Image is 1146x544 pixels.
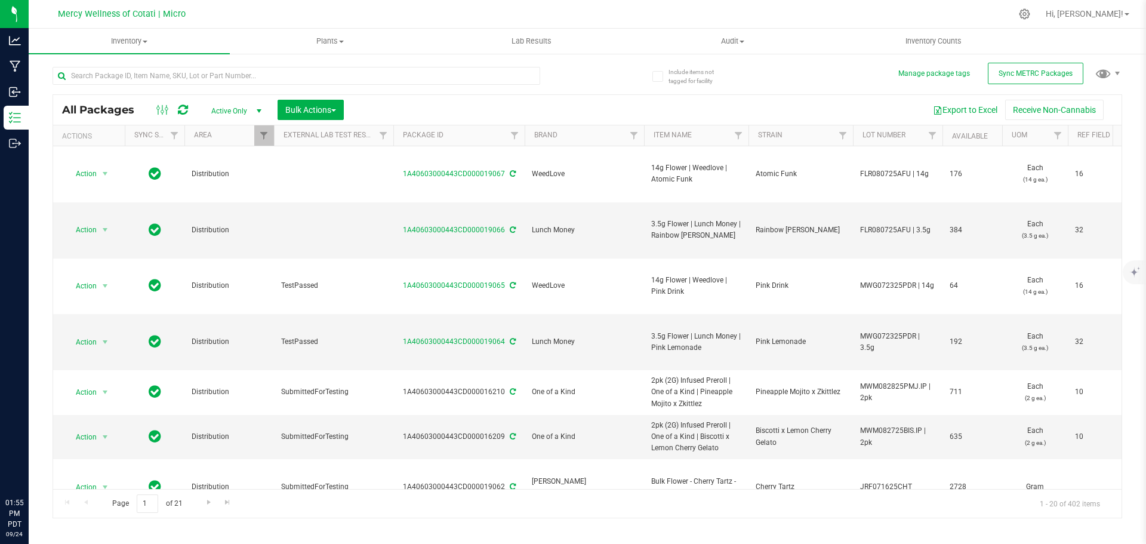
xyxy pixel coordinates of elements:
[149,222,161,238] span: In Sync
[1009,437,1061,448] p: (2 g ea.)
[756,425,846,448] span: Biscotti x Lemon Cherry Gelato
[1030,494,1110,512] span: 1 - 20 of 402 items
[532,280,637,291] span: WeedLove
[654,131,692,139] a: Item Name
[1009,219,1061,241] span: Each
[431,29,632,54] a: Lab Results
[756,386,846,398] span: Pineapple Mojito x Zkittlez
[534,131,557,139] a: Brand
[285,105,336,115] span: Bulk Actions
[862,131,905,139] a: Lot Number
[403,337,505,346] a: 1A40603000443CD000019064
[651,162,741,185] span: 14g Flower | Weedlove | Atomic Funk
[1009,286,1061,297] p: (14 g ea.)
[651,420,741,454] span: 2pk (2G) Infused Preroll | One of a Kind | Biscotti x Lemon Cherry Gelato
[230,36,430,47] span: Plants
[192,225,267,236] span: Distribution
[508,281,516,290] span: Sync from Compliance System
[1005,100,1104,120] button: Receive Non-Cannabis
[508,482,516,491] span: Sync from Compliance System
[53,67,540,85] input: Search Package ID, Item Name, SKU, Lot or Part Number...
[925,100,1005,120] button: Export to Excel
[149,333,161,350] span: In Sync
[860,425,935,448] span: MWM082725BIS.IP | 2pk
[403,226,505,234] a: 1A40603000443CD000019066
[860,331,935,354] span: MWG072325PDR | 3.5g
[756,168,846,180] span: Atomic Funk
[165,125,184,146] a: Filter
[668,67,728,85] span: Include items not tagged for facility
[508,432,516,441] span: Sync from Compliance System
[281,336,386,348] span: TestPassed
[149,428,161,445] span: In Sync
[281,481,386,493] span: SubmittedForTesting
[98,429,113,445] span: select
[278,100,344,120] button: Bulk Actions
[281,386,386,398] span: SubmittedForTesting
[9,60,21,72] inline-svg: Manufacturing
[651,219,741,241] span: 3.5g Flower | Lunch Money | Rainbow [PERSON_NAME]
[62,103,146,116] span: All Packages
[756,225,846,236] span: Rainbow [PERSON_NAME]
[403,281,505,290] a: 1A40603000443CD000019065
[1009,392,1061,404] p: (2 g ea.)
[532,168,637,180] span: WeedLove
[632,29,833,54] a: Audit
[651,476,741,499] span: Bulk Flower - Cherry Tartz - JRF
[149,383,161,400] span: In Sync
[532,336,637,348] span: Lunch Money
[1009,162,1061,185] span: Each
[65,334,97,351] span: Action
[1046,9,1123,19] span: Hi, [PERSON_NAME]!
[860,225,935,236] span: FLR080725AFU | 3.5g
[1009,342,1061,354] p: (3.5 g ea.)
[1077,131,1116,139] a: Ref Field 1
[65,429,97,445] span: Action
[98,334,113,351] span: select
[65,165,97,182] span: Action
[5,530,23,539] p: 09/24
[923,125,942,146] a: Filter
[194,131,212,139] a: Area
[403,170,505,178] a: 1A40603000443CD000019067
[98,165,113,182] span: select
[833,29,1034,54] a: Inventory Counts
[281,280,386,291] span: TestPassed
[12,448,48,484] iframe: Resource center
[392,481,526,493] div: 1A40603000443CD000019062
[505,125,525,146] a: Filter
[950,225,995,236] span: 384
[1009,331,1061,354] span: Each
[532,431,637,442] span: One of a Kind
[950,336,995,348] span: 192
[98,278,113,294] span: select
[950,431,995,442] span: 635
[9,112,21,124] inline-svg: Inventory
[1048,125,1068,146] a: Filter
[65,278,97,294] span: Action
[898,69,970,79] button: Manage package tags
[860,481,935,493] span: JRF071625CHT
[651,375,741,410] span: 2pk (2G) Infused Preroll | One of a Kind | Pineapple Mojito x Zkittlez
[532,386,637,398] span: One of a Kind
[1009,381,1061,404] span: Each
[374,125,393,146] a: Filter
[532,225,637,236] span: Lunch Money
[999,69,1073,78] span: Sync METRC Packages
[633,36,833,47] span: Audit
[98,479,113,496] span: select
[1009,425,1061,448] span: Each
[192,168,267,180] span: Distribution
[508,226,516,234] span: Sync from Compliance System
[756,280,846,291] span: Pink Drink
[200,494,217,511] a: Go to the next page
[532,476,637,499] span: [PERSON_NAME][GEOGRAPHIC_DATA]
[950,481,995,493] span: 2728
[833,125,853,146] a: Filter
[950,386,995,398] span: 711
[230,29,431,54] a: Plants
[62,132,120,140] div: Actions
[9,35,21,47] inline-svg: Analytics
[651,275,741,297] span: 14g Flower | Weedlove | Pink Drink
[1009,275,1061,297] span: Each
